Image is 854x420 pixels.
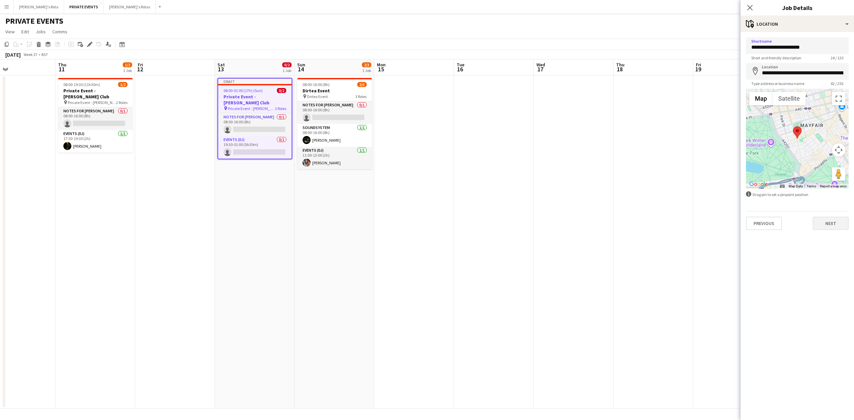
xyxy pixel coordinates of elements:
span: Short and friendly description [746,55,807,60]
h3: Job Details [741,3,854,12]
div: 1 Job [362,68,371,73]
div: [DATE] [5,51,21,58]
img: Google [748,180,770,189]
button: Next [813,217,849,230]
span: 08:00-19:30 (11h30m) [63,82,100,87]
span: Type address or business name [746,81,810,86]
button: Previous [746,217,782,230]
h3: Dirtea Event [297,88,372,94]
div: Drag pin to set a pinpoint position [746,191,849,198]
span: 17 [535,65,545,73]
button: Map Data [789,184,803,189]
span: 1/2 [118,82,127,87]
app-card-role: Notes for [PERSON_NAME]0/108:00-16:00 (8h) [218,113,292,136]
div: 1 Job [123,68,132,73]
span: 19 [695,65,701,73]
h3: Private Event - [PERSON_NAME] Club [58,88,133,100]
span: 11 [57,65,66,73]
span: Comms [52,29,67,35]
span: 16 [456,65,464,73]
button: PRIVATE EVENTS [64,0,104,13]
span: Thu [616,62,624,68]
a: Terms (opens in new tab) [807,184,816,188]
span: Private Event - [PERSON_NAME] Club [68,100,116,105]
app-job-card: Draft08:00-01:00 (17h) (Sun)0/2Private Event - [PERSON_NAME] Club Private Event - [PERSON_NAME] C... [218,78,292,159]
span: Week 37 [22,52,39,57]
span: 0/2 [282,62,292,67]
div: 1 Job [283,68,291,73]
div: Location [741,16,854,32]
span: Fri [138,62,143,68]
app-card-role: Events (DJ)1/117:30-19:30 (2h)[PERSON_NAME] [58,130,133,153]
span: Sun [297,62,305,68]
span: 3 Roles [355,94,367,99]
a: Comms [50,27,70,36]
span: Fri [696,62,701,68]
span: Edit [21,29,29,35]
span: 2 Roles [275,106,286,111]
span: 13 [217,65,225,73]
span: Dirtea Event [307,94,328,99]
button: [PERSON_NAME]'s Rota [14,0,64,13]
span: 14 [296,65,305,73]
a: Edit [19,27,32,36]
div: BST [41,52,48,57]
button: Keyboard shortcuts [780,184,785,189]
span: 2/3 [357,82,367,87]
a: Open this area in Google Maps (opens a new window) [748,180,770,189]
a: View [3,27,17,36]
span: Sat [218,62,225,68]
a: Report a map error [820,184,847,188]
span: 24 / 120 [825,55,849,60]
div: Draft [218,79,292,84]
app-card-role: Soundsystem1/108:00-16:00 (8h)[PERSON_NAME] [297,124,372,147]
button: Show street map [749,92,773,105]
button: Show satellite imagery [773,92,806,105]
span: View [5,29,15,35]
h1: PRIVATE EVENTS [5,16,63,26]
span: 08:00-16:00 (8h) [303,82,330,87]
button: Drag Pegman onto the map to open Street View [832,167,845,181]
app-card-role: Events (DJ)0/119:30-01:00 (5h30m) [218,136,292,159]
button: Toggle fullscreen view [832,92,845,105]
span: Jobs [36,29,46,35]
h3: Private Event - [PERSON_NAME] Club [218,94,292,106]
span: Thu [58,62,66,68]
span: 42 / 255 [825,81,849,86]
span: 18 [615,65,624,73]
span: 2 Roles [116,100,127,105]
button: Map camera controls [832,143,845,157]
span: Mon [377,62,386,68]
span: 12 [137,65,143,73]
app-card-role: Events (DJ)1/111:00-13:00 (2h)[PERSON_NAME] [297,147,372,169]
span: 08:00-01:00 (17h) (Sun) [224,88,263,93]
app-card-role: Notes for [PERSON_NAME]0/108:00-16:00 (8h) [297,101,372,124]
button: [PERSON_NAME]'s Rotas [104,0,156,13]
span: 2/3 [362,62,371,67]
span: Wed [536,62,545,68]
app-card-role: Notes for [PERSON_NAME]0/108:00-16:00 (8h) [58,107,133,130]
a: Jobs [33,27,48,36]
app-job-card: 08:00-19:30 (11h30m)1/2Private Event - [PERSON_NAME] Club Private Event - [PERSON_NAME] Club2 Rol... [58,78,133,153]
span: Tue [457,62,464,68]
span: 1/2 [123,62,132,67]
span: 15 [376,65,386,73]
span: 0/2 [277,88,286,93]
app-job-card: 08:00-16:00 (8h)2/3Dirtea Event Dirtea Event3 RolesNotes for [PERSON_NAME]0/108:00-16:00 (8h) Sou... [297,78,372,169]
span: Private Event - [PERSON_NAME] Club [228,106,275,111]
